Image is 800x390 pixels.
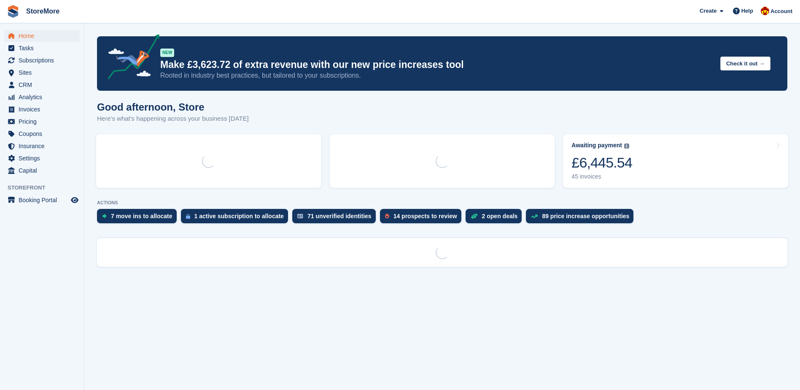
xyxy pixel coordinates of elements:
[4,79,80,91] a: menu
[8,184,84,192] span: Storefront
[194,213,284,219] div: 1 active subscription to allocate
[160,71,714,80] p: Rooted in industry best practices, but tailored to your subscriptions.
[292,209,380,227] a: 71 unverified identities
[70,195,80,205] a: Preview store
[761,7,769,15] img: Store More Team
[466,209,526,227] a: 2 open deals
[4,165,80,176] a: menu
[563,134,788,188] a: Awaiting payment £6,445.54 45 invoices
[19,42,69,54] span: Tasks
[19,103,69,115] span: Invoices
[385,214,389,219] img: prospect-51fa495bee0391a8d652442698ab0144808aea92771e9ea1ae160a38d050c398.svg
[741,7,753,15] span: Help
[393,213,457,219] div: 14 prospects to review
[4,54,80,66] a: menu
[19,140,69,152] span: Insurance
[770,7,792,16] span: Account
[160,49,174,57] div: NEW
[4,116,80,127] a: menu
[181,209,292,227] a: 1 active subscription to allocate
[160,59,714,71] p: Make £3,623.72 of extra revenue with our new price increases tool
[307,213,372,219] div: 71 unverified identities
[19,79,69,91] span: CRM
[101,34,160,82] img: price-adjustments-announcement-icon-8257ccfd72463d97f412b2fc003d46551f7dbcb40ab6d574587a9cd5c0d94...
[624,144,629,149] img: icon-info-grey-7440780725fd019a000dd9b08b2336e03edf1995a4989e88bcd33f0948082b44.svg
[571,154,632,171] div: £6,445.54
[571,142,622,149] div: Awaiting payment
[19,67,69,79] span: Sites
[720,57,770,70] button: Check it out →
[482,213,518,219] div: 2 open deals
[700,7,716,15] span: Create
[4,152,80,164] a: menu
[4,128,80,140] a: menu
[4,67,80,79] a: menu
[526,209,638,227] a: 89 price increase opportunities
[97,209,181,227] a: 7 move ins to allocate
[19,30,69,42] span: Home
[297,214,303,219] img: verify_identity-adf6edd0f0f0b5bbfe63781bf79b02c33cf7c696d77639b501bdc392416b5a36.svg
[19,128,69,140] span: Coupons
[4,42,80,54] a: menu
[19,152,69,164] span: Settings
[186,214,190,219] img: active_subscription_to_allocate_icon-d502201f5373d7db506a760aba3b589e785aa758c864c3986d89f69b8ff3...
[4,194,80,206] a: menu
[531,214,538,218] img: price_increase_opportunities-93ffe204e8149a01c8c9dc8f82e8f89637d9d84a8eef4429ea346261dce0b2c0.svg
[542,213,629,219] div: 89 price increase opportunities
[4,103,80,115] a: menu
[4,91,80,103] a: menu
[102,214,107,219] img: move_ins_to_allocate_icon-fdf77a2bb77ea45bf5b3d319d69a93e2d87916cf1d5bf7949dd705db3b84f3ca.svg
[7,5,19,18] img: stora-icon-8386f47178a22dfd0bd8f6a31ec36ba5ce8667c1dd55bd0f319d3a0aa187defe.svg
[4,30,80,42] a: menu
[19,54,69,66] span: Subscriptions
[97,101,249,113] h1: Good afternoon, Store
[380,209,466,227] a: 14 prospects to review
[97,200,787,206] p: ACTIONS
[111,213,172,219] div: 7 move ins to allocate
[4,140,80,152] a: menu
[19,91,69,103] span: Analytics
[471,213,478,219] img: deal-1b604bf984904fb50ccaf53a9ad4b4a5d6e5aea283cecdc64d6e3604feb123c2.svg
[23,4,63,18] a: StoreMore
[571,173,632,180] div: 45 invoices
[19,194,69,206] span: Booking Portal
[19,116,69,127] span: Pricing
[19,165,69,176] span: Capital
[97,114,249,124] p: Here's what's happening across your business [DATE]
